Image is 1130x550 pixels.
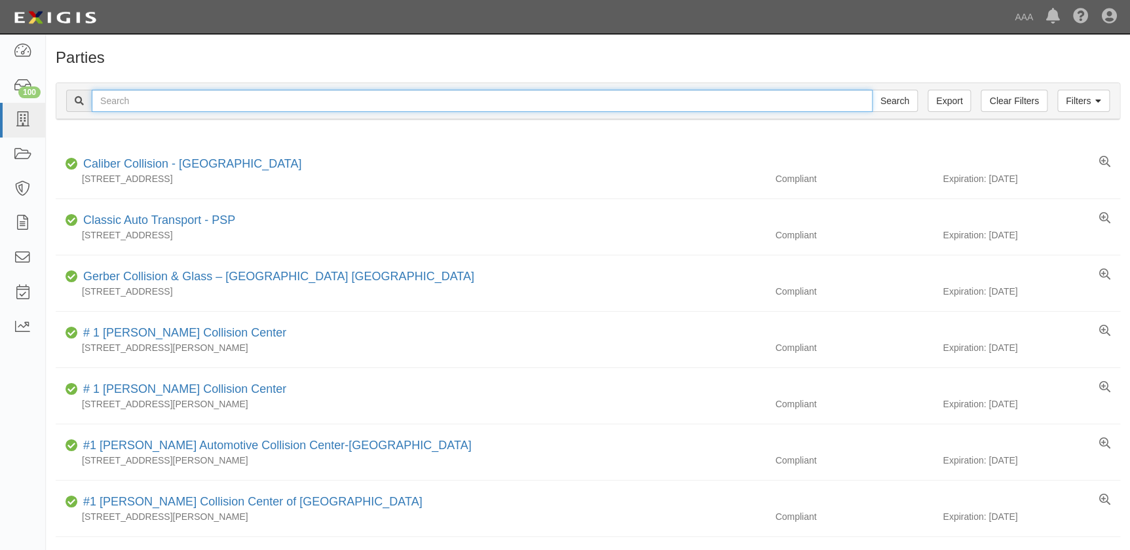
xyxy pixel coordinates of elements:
div: Compliant [765,229,943,242]
i: Compliant [66,498,78,507]
a: View results summary [1099,325,1110,338]
a: View results summary [1099,381,1110,394]
div: # 1 Cochran Collision Center [78,381,286,398]
i: Compliant [66,160,78,169]
i: Compliant [66,216,78,225]
div: Classic Auto Transport - PSP [78,212,235,229]
div: Caliber Collision - Gainesville [78,156,301,173]
div: #1 Cochran Collision Center of Greensburg [78,494,423,511]
div: [STREET_ADDRESS][PERSON_NAME] [56,454,765,467]
a: View results summary [1099,156,1110,169]
div: Compliant [765,341,943,354]
i: Compliant [66,272,78,282]
div: Compliant [765,172,943,185]
a: Clear Filters [981,90,1047,112]
div: Gerber Collision & Glass – Houston Brighton [78,268,474,285]
div: Expiration: [DATE] [943,172,1120,185]
div: Compliant [765,285,943,298]
div: [STREET_ADDRESS][PERSON_NAME] [56,341,765,354]
a: View results summary [1099,268,1110,282]
a: View results summary [1099,212,1110,225]
div: [STREET_ADDRESS] [56,285,765,298]
div: 100 [18,86,41,98]
a: Filters [1057,90,1110,112]
a: View results summary [1099,494,1110,507]
a: # 1 [PERSON_NAME] Collision Center [83,382,286,395]
a: Caliber Collision - [GEOGRAPHIC_DATA] [83,157,301,170]
div: Expiration: [DATE] [943,285,1120,298]
div: [STREET_ADDRESS] [56,172,765,185]
div: # 1 Cochran Collision Center [78,325,286,342]
h1: Parties [56,49,1120,66]
i: Help Center - Complianz [1073,9,1089,25]
img: logo-5460c22ac91f19d4615b14bd174203de0afe785f0fc80cf4dbbc73dc1793850b.png [10,6,100,29]
div: Expiration: [DATE] [943,397,1120,411]
a: View results summary [1099,437,1110,450]
div: Compliant [765,510,943,523]
a: Export [928,90,971,112]
i: Compliant [66,385,78,394]
div: [STREET_ADDRESS][PERSON_NAME] [56,510,765,523]
a: Gerber Collision & Glass – [GEOGRAPHIC_DATA] [GEOGRAPHIC_DATA] [83,270,474,283]
a: Classic Auto Transport - PSP [83,213,235,227]
a: AAA [1008,4,1040,30]
div: Compliant [765,454,943,467]
div: [STREET_ADDRESS] [56,229,765,242]
a: # 1 [PERSON_NAME] Collision Center [83,326,286,339]
div: Expiration: [DATE] [943,341,1120,354]
i: Compliant [66,441,78,450]
a: #1 [PERSON_NAME] Automotive Collision Center-[GEOGRAPHIC_DATA] [83,439,472,452]
i: Compliant [66,329,78,338]
div: #1 Cochran Automotive Collision Center-Monroeville [78,437,472,454]
input: Search [92,90,873,112]
div: Expiration: [DATE] [943,229,1120,242]
div: [STREET_ADDRESS][PERSON_NAME] [56,397,765,411]
div: Expiration: [DATE] [943,454,1120,467]
div: Expiration: [DATE] [943,510,1120,523]
input: Search [872,90,918,112]
a: #1 [PERSON_NAME] Collision Center of [GEOGRAPHIC_DATA] [83,495,423,508]
div: Compliant [765,397,943,411]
